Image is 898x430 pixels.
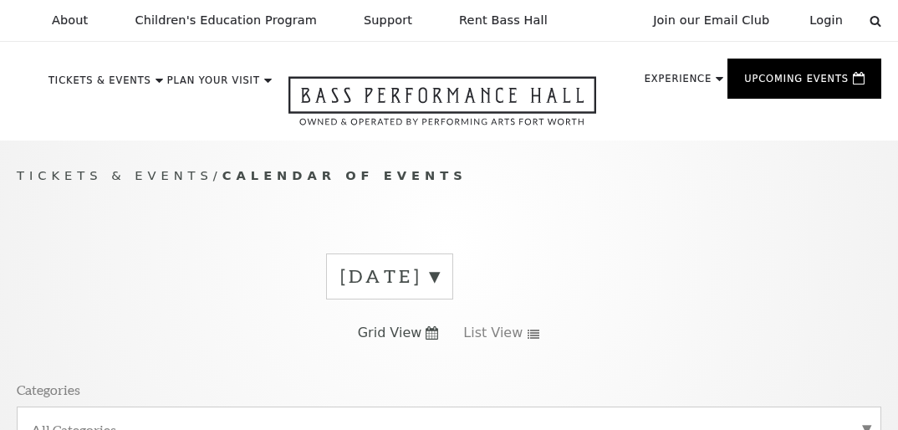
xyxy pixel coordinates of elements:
[364,13,412,28] p: Support
[358,324,422,342] span: Grid View
[17,381,80,398] p: Categories
[52,13,88,28] p: About
[459,13,548,28] p: Rent Bass Hall
[17,166,881,187] p: /
[340,264,439,289] label: [DATE]
[17,168,213,182] span: Tickets & Events
[135,13,317,28] p: Children's Education Program
[463,324,523,342] span: List View
[222,168,467,182] span: Calendar of Events
[645,74,712,93] p: Experience
[744,74,849,93] p: Upcoming Events
[48,76,151,95] p: Tickets & Events
[167,76,260,95] p: Plan Your Visit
